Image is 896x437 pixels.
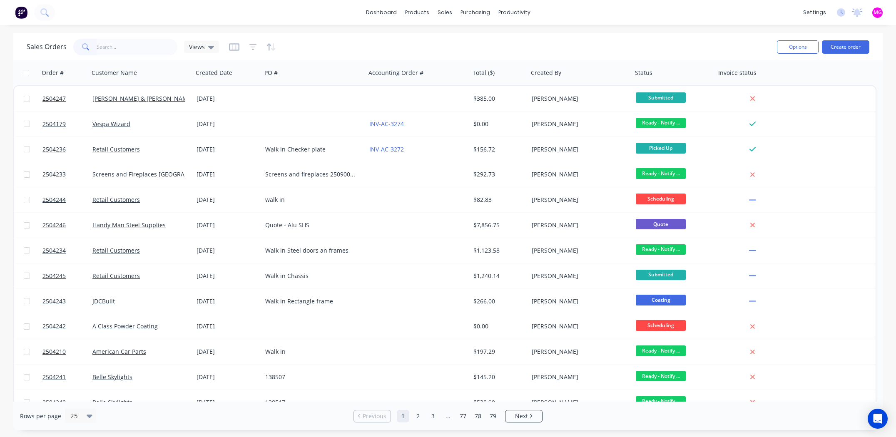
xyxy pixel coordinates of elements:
div: Invoice status [718,69,757,77]
span: Ready - Notify ... [636,118,686,128]
span: 2504242 [42,322,66,330]
a: Page 1 is your current page [397,410,409,422]
div: productivity [494,6,535,19]
div: Screens and fireplaces 2509005PO [265,170,358,179]
div: Created Date [196,69,232,77]
div: settings [799,6,830,19]
a: Page 2 [412,410,424,422]
a: 2504234 [42,238,92,263]
div: [DATE] [197,120,259,128]
a: 2504241 [42,365,92,390]
div: $1,240.14 [473,272,523,280]
span: 2504240 [42,398,66,407]
a: JDCBuilt [92,297,115,305]
div: $292.73 [473,170,523,179]
div: [PERSON_NAME] [532,272,624,280]
a: 2504246 [42,213,92,238]
a: INV-AC-3274 [369,120,404,128]
div: [PERSON_NAME] [532,145,624,154]
div: [PERSON_NAME] [532,398,624,407]
span: Scheduling [636,320,686,330]
span: 2504210 [42,348,66,356]
span: Quote [636,219,686,229]
div: Walk in [265,348,358,356]
div: Accounting Order # [368,69,423,77]
a: 2504242 [42,314,92,339]
a: Retail Customers [92,246,140,254]
span: Ready - Notify ... [636,396,686,407]
div: [PERSON_NAME] [532,221,624,229]
button: Create order [822,40,869,54]
span: 2504246 [42,221,66,229]
div: [PERSON_NAME] [532,170,624,179]
span: Views [189,42,205,51]
div: Open Intercom Messenger [868,409,888,429]
span: 2504243 [42,297,66,305]
div: Created By [531,69,561,77]
a: Retail Customers [92,272,140,280]
img: Factory [15,6,27,19]
div: [PERSON_NAME] [532,94,624,103]
a: Belle Skylights [92,373,132,381]
div: $0.00 [473,120,523,128]
a: 2504245 [42,263,92,288]
div: [DATE] [197,246,259,255]
div: $385.00 [473,94,523,103]
a: A Class Powder Coating [92,322,158,330]
a: INV-AC-3272 [369,145,404,153]
div: [DATE] [197,373,259,381]
span: Ready - Notify ... [636,371,686,381]
span: Next [515,412,528,420]
div: [PERSON_NAME] [532,196,624,204]
div: 138507 [265,373,358,381]
div: $1,123.58 [473,246,523,255]
a: dashboard [362,6,401,19]
div: [DATE] [197,221,259,229]
a: Retail Customers [92,145,140,153]
span: Ready - Notify ... [636,244,686,255]
div: $538.99 [473,398,523,407]
div: [PERSON_NAME] [532,120,624,128]
span: Ready - Notify ... [636,345,686,356]
a: Belle Skylights [92,398,132,406]
div: 138517 [265,398,358,407]
div: $82.83 [473,196,523,204]
a: Previous page [354,412,391,420]
div: [DATE] [197,94,259,103]
div: $0.00 [473,322,523,330]
div: [PERSON_NAME] [532,348,624,356]
a: Next page [505,412,542,420]
a: Vespa Wizard [92,120,130,128]
a: Page 79 [487,410,499,422]
span: Rows per page [20,412,61,420]
span: MG [874,9,882,16]
div: [DATE] [197,145,259,154]
a: Page 3 [427,410,439,422]
div: [DATE] [197,398,259,407]
div: Customer Name [92,69,137,77]
a: Page 77 [457,410,469,422]
a: 2504243 [42,289,92,314]
span: 2504234 [42,246,66,255]
div: [PERSON_NAME] [532,297,624,305]
span: 2504236 [42,145,66,154]
div: [PERSON_NAME] [532,246,624,255]
a: Page 78 [472,410,484,422]
div: Status [635,69,652,77]
a: 2504247 [42,86,92,111]
div: [PERSON_NAME] [532,322,624,330]
span: Coating [636,295,686,305]
a: 2504244 [42,187,92,212]
span: 2504233 [42,170,66,179]
a: Screens and Fireplaces [GEOGRAPHIC_DATA] [92,170,216,178]
a: 2504240 [42,390,92,415]
div: Walk in Rectangle frame [265,297,358,305]
button: Options [777,40,819,54]
div: sales [433,6,456,19]
div: purchasing [456,6,494,19]
div: Quote - Alu SHS [265,221,358,229]
span: 2504179 [42,120,66,128]
span: 2504241 [42,373,66,381]
a: 2504236 [42,137,92,162]
div: PO # [264,69,278,77]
